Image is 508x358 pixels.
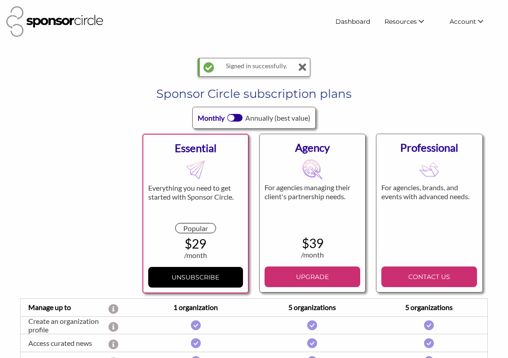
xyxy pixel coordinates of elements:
div: Everything you need to get started with Sponsor Circle. [148,183,243,223]
div: 5 organizations [371,302,487,313]
div: Annually (best value) [245,113,310,123]
span: Resources [384,17,417,26]
img: MDB8YWNjdF8xRVMyQnVKcDI4S0FlS2M5fGZsX2xpdmVfZ2hUeW9zQmppQkJrVklNa3k3WGg1bXBx00WCYLTg8d [186,160,206,180]
a: CONTACT US [381,266,477,287]
a: Dashboard [328,13,377,30]
div: 1 organization [137,302,254,313]
div: Manage up to [21,302,108,313]
p: CONTACT US [385,270,473,284]
div: $39 [265,237,360,249]
img: MDB8YWNjdF8xRVMyQnVKcDI4S0FlS2M5fGZsX2xpdmVfa1QzbGg0YzRNa2NWT1BDV21CQUZza1Zs0031E1MQed [302,159,322,179]
div: Essential [148,140,243,156]
img: MDB8YWNjdF8xRVMyQnVKcDI4S0FlS2M5fGZsX2xpdmVfemZLY1VLQ1l3QUkzM2FycUE0M0ZwaXNX00M5cMylX0 [419,159,439,179]
img: i [424,320,434,330]
div: Professional [381,140,477,156]
div: For agencies, brands, and events with advanced needs. [381,183,477,223]
div: Popular [175,223,216,234]
img: Sponsor Circle Logo [6,6,103,37]
span: /month [301,250,324,259]
a: UPGRADE [265,266,360,287]
img: i [307,320,317,330]
div: Signed in successfully. [221,58,292,76]
span: /month [184,251,207,259]
div: $29 [148,237,243,250]
div: Monthly [198,113,225,123]
div: Agency [265,140,360,156]
p: UNSUBSCRIBE [152,271,239,284]
img: i [424,338,434,348]
img: i [191,338,201,348]
img: i [191,320,201,330]
li: Resources [377,13,442,30]
li: Account [442,13,502,30]
p: UPGRADE [268,270,357,284]
div: 5 organizations [254,302,371,313]
span: Account [450,17,476,26]
img: i [307,338,317,348]
div: Create an organization profile [21,317,108,334]
h1: Sponsor Circle subscription plans [27,86,481,102]
div: Access curated news [21,339,108,347]
div: For agencies managing their client's partnership needs. [265,183,360,223]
